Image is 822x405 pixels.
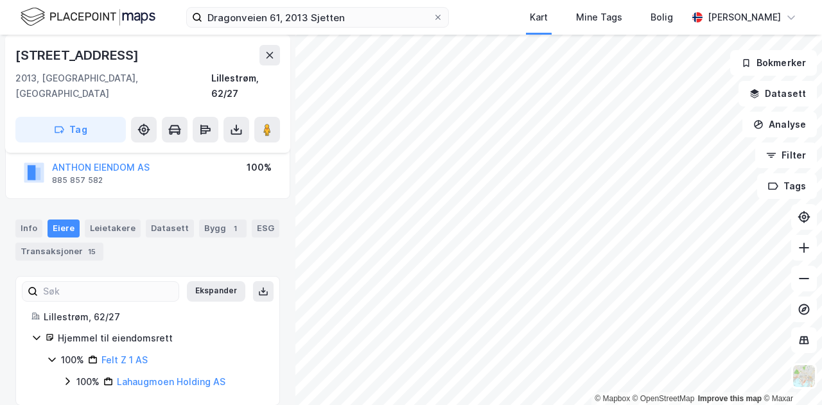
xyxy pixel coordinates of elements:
div: Lillestrøm, 62/27 [211,71,280,101]
div: Mine Tags [576,10,622,25]
div: Hjemmel til eiendomsrett [58,331,264,346]
div: 2013, [GEOGRAPHIC_DATA], [GEOGRAPHIC_DATA] [15,71,211,101]
div: Eiere [48,220,80,237]
div: 100% [61,352,84,368]
button: Filter [755,142,817,168]
div: Kart [530,10,548,25]
a: Felt Z 1 AS [101,354,148,365]
div: 1 [229,222,241,235]
input: Søk [38,282,179,301]
iframe: Chat Widget [758,343,822,405]
div: Bolig [651,10,673,25]
div: 100% [247,160,272,175]
a: Mapbox [595,394,630,403]
div: ESG [252,220,279,237]
div: Datasett [146,220,194,237]
div: Lillestrøm, 62/27 [44,309,264,325]
button: Analyse [742,112,817,137]
a: OpenStreetMap [633,394,695,403]
button: Tags [757,173,817,199]
button: Bokmerker [730,50,817,76]
div: [STREET_ADDRESS] [15,45,141,65]
div: [PERSON_NAME] [708,10,781,25]
div: Info [15,220,42,237]
button: Tag [15,117,126,142]
div: Leietakere [85,220,141,237]
div: Transaksjoner [15,243,103,261]
div: 100% [76,374,100,390]
a: Lahaugmoen Holding AS [117,376,225,387]
button: Datasett [739,81,817,107]
div: Bygg [199,220,247,237]
button: Ekspander [187,281,245,302]
div: 885 857 582 [52,175,103,185]
input: Søk på adresse, matrikkel, gårdeiere, leietakere eller personer [202,8,433,27]
img: logo.f888ab2527a4732fd821a326f86c7f29.svg [21,6,155,28]
div: 15 [85,245,98,258]
a: Improve this map [698,394,762,403]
